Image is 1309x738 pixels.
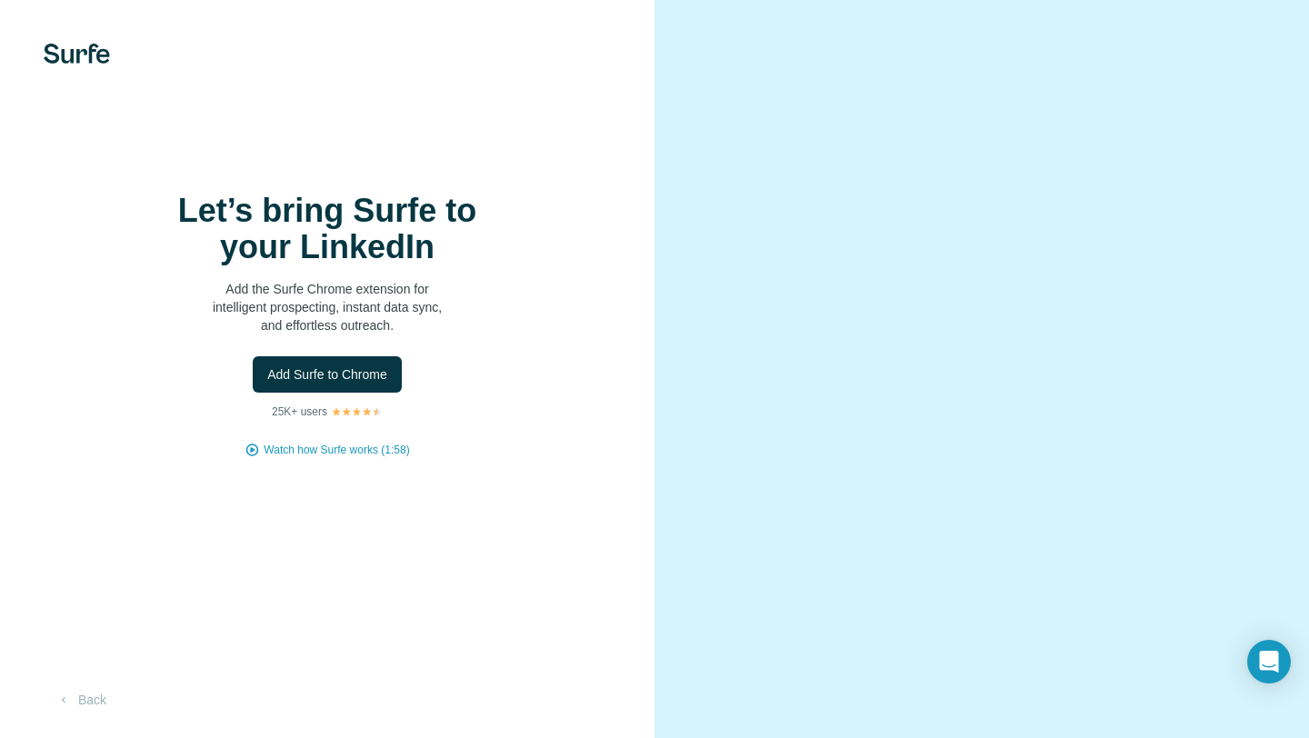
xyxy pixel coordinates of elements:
[44,683,119,716] button: Back
[145,193,509,265] h1: Let’s bring Surfe to your LinkedIn
[44,44,110,64] img: Surfe's logo
[264,442,409,458] button: Watch how Surfe works (1:58)
[145,280,509,334] p: Add the Surfe Chrome extension for intelligent prospecting, instant data sync, and effortless out...
[267,365,387,384] span: Add Surfe to Chrome
[253,356,402,393] button: Add Surfe to Chrome
[331,406,383,417] img: Rating Stars
[272,404,327,420] p: 25K+ users
[1247,640,1291,683] div: Open Intercom Messenger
